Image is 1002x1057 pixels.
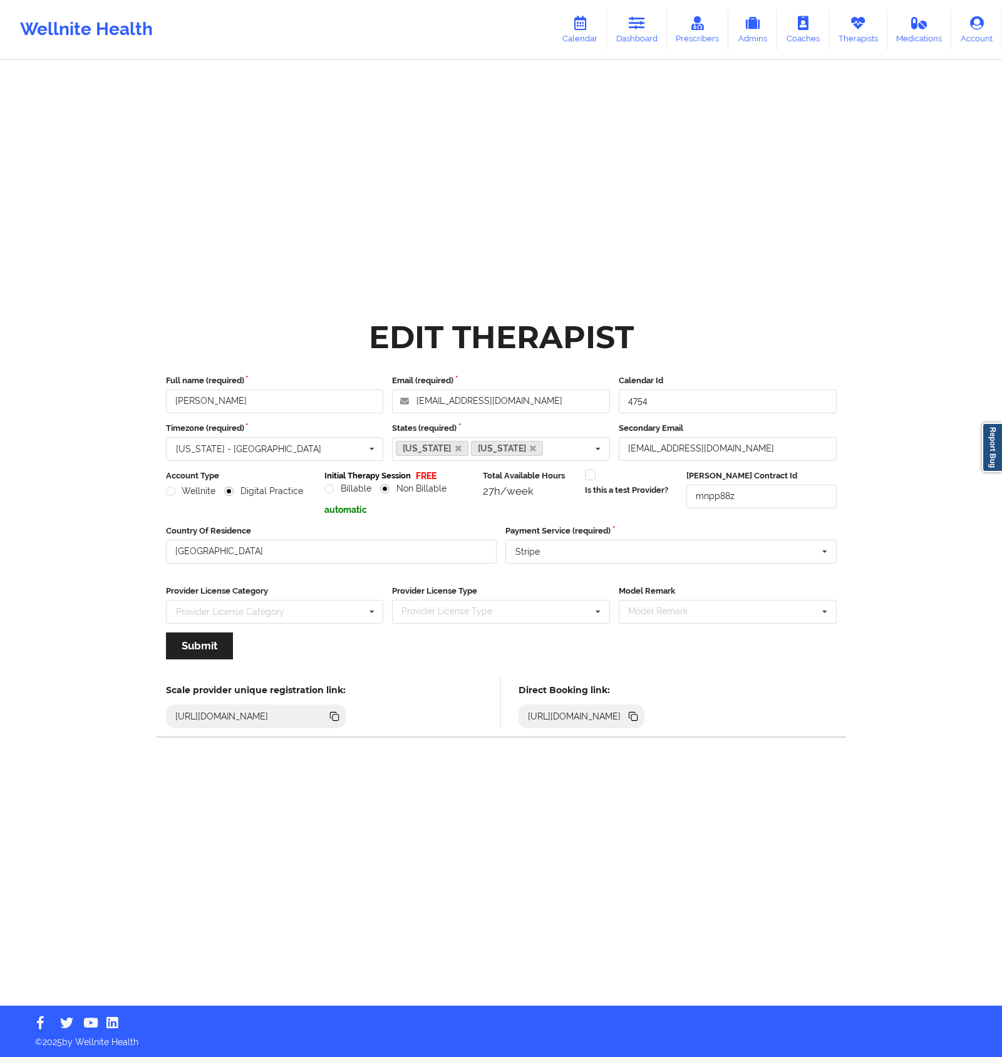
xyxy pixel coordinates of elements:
label: States (required) [392,422,610,435]
div: Edit Therapist [369,317,634,357]
a: Dashboard [607,9,667,50]
label: Email (required) [392,374,610,387]
div: [URL][DOMAIN_NAME] [170,710,274,723]
p: FREE [416,470,436,482]
div: Stripe [515,547,540,556]
a: Admins [728,9,777,50]
a: Therapists [829,9,887,50]
input: Email address [392,389,610,413]
div: [US_STATE] - [GEOGRAPHIC_DATA] [176,445,321,453]
label: Model Remark [619,585,837,597]
a: Prescribers [667,9,729,50]
h5: Scale provider unique registration link: [166,684,346,696]
label: Provider License Category [166,585,384,597]
label: Country Of Residence [166,525,497,537]
label: Total Available Hours [483,470,576,482]
label: Billable [324,483,371,494]
input: Deel Contract Id [686,485,836,508]
label: Initial Therapy Session [324,470,411,482]
label: Full name (required) [166,374,384,387]
a: [US_STATE] [471,441,544,456]
label: Non Billable [380,483,447,494]
p: © 2025 by Wellnite Health [26,1027,976,1048]
div: Provider License Category [176,607,284,616]
label: Wellnite [166,486,216,497]
h5: Direct Booking link: [519,684,644,696]
div: Provider License Type [398,604,510,619]
label: Timezone (required) [166,422,384,435]
label: [PERSON_NAME] Contract Id [686,470,836,482]
input: Email [619,437,837,461]
div: Model Remark [625,604,706,619]
label: Secondary Email [619,422,837,435]
label: Calendar Id [619,374,837,387]
label: Payment Service (required) [505,525,837,537]
button: Submit [166,632,233,659]
a: Medications [887,9,952,50]
label: Account Type [166,470,316,482]
input: Full name [166,389,384,413]
div: 27h/week [483,485,576,497]
a: Coaches [777,9,829,50]
label: Digital Practice [224,486,303,497]
div: [URL][DOMAIN_NAME] [523,710,626,723]
label: Is this a test Provider? [585,484,668,497]
p: automatic [324,503,474,516]
a: [US_STATE] [396,441,468,456]
a: Calendar [553,9,607,50]
input: Calendar Id [619,389,837,413]
a: Report Bug [982,423,1002,472]
label: Provider License Type [392,585,610,597]
a: Account [951,9,1002,50]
